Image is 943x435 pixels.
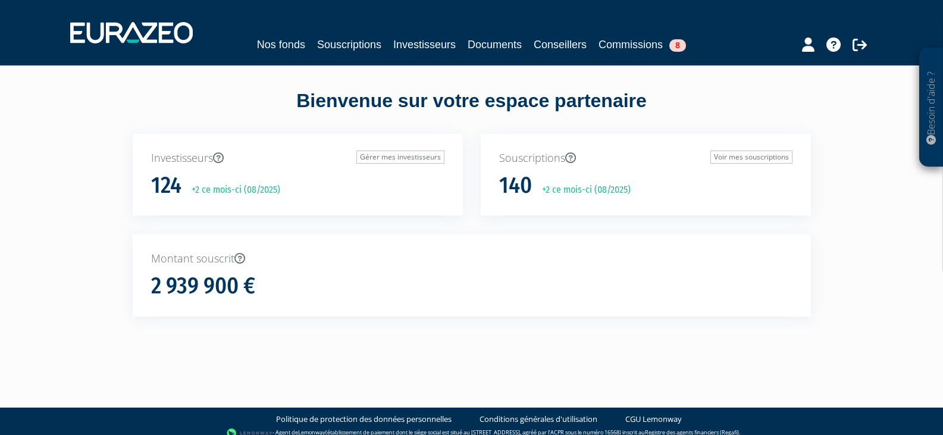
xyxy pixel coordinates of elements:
p: Montant souscrit [151,251,792,267]
a: Gérer mes investisseurs [356,151,444,164]
span: 8 [669,39,686,52]
h1: 124 [151,173,181,198]
p: +2 ce mois-ci (08/2025) [183,183,280,197]
a: Voir mes souscriptions [710,151,792,164]
a: Nos fonds [257,36,305,53]
p: Besoin d'aide ? [925,54,938,161]
p: +2 ce mois-ci (08/2025) [534,183,631,197]
div: Bienvenue sur votre espace partenaire [124,87,820,134]
a: Commissions8 [599,36,686,53]
a: Documents [468,36,522,53]
h1: 2 939 900 € [151,274,255,299]
a: Investisseurs [393,36,456,53]
h1: 140 [499,173,532,198]
a: CGU Lemonway [625,414,682,425]
a: Conditions générales d'utilisation [480,414,597,425]
a: Politique de protection des données personnelles [276,414,452,425]
p: Investisseurs [151,151,444,166]
a: Souscriptions [317,36,381,53]
a: Conseillers [534,36,587,53]
p: Souscriptions [499,151,792,166]
img: 1732889491-logotype_eurazeo_blanc_rvb.png [70,22,193,43]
